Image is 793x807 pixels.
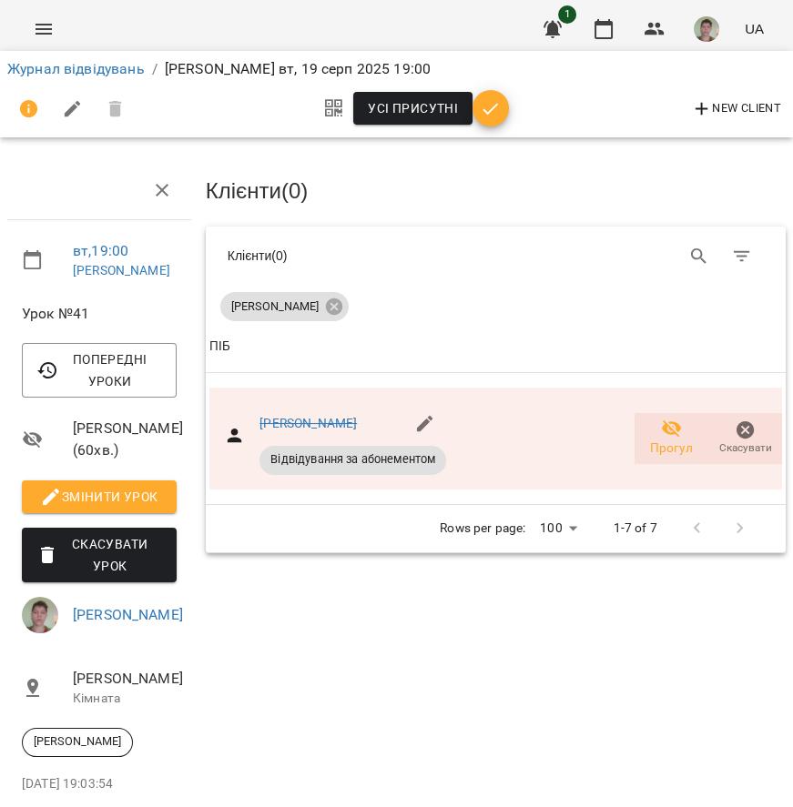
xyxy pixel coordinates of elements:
span: New Client [691,98,781,120]
span: UA [745,19,764,38]
p: [PERSON_NAME] вт, 19 серп 2025 19:00 [165,58,431,80]
img: 3644c6762f5be8525aa1697e18c5a872.jpg [22,597,58,633]
span: Скасувати Урок [36,533,162,577]
div: 100 [533,515,584,541]
a: [PERSON_NAME] [259,416,357,430]
span: [PERSON_NAME] [220,298,330,315]
a: Журнал відвідувань [7,60,145,77]
nav: breadcrumb [7,58,786,80]
p: [DATE] 19:03:54 [22,775,177,793]
li: / [152,58,158,80]
a: [PERSON_NAME] [73,606,183,623]
div: Table Toolbar [206,227,786,285]
span: [PERSON_NAME] [73,668,177,690]
span: 1 [558,5,576,24]
button: Скасувати [708,413,782,464]
span: [PERSON_NAME] [23,733,132,750]
img: 3644c6762f5be8525aa1697e18c5a872.jpg [694,16,719,42]
button: UA [737,12,771,45]
div: Клієнти ( 0 ) [228,239,483,272]
span: Скасувати [719,440,772,456]
h3: Клієнти ( 0 ) [206,179,786,203]
button: Фільтр [720,235,764,278]
a: [PERSON_NAME] [73,263,170,277]
span: Змінити урок [36,486,162,508]
p: 1-7 of 7 [614,520,657,538]
span: Прогул [650,439,693,458]
span: Попередні уроки [36,348,162,392]
span: ПІБ [209,336,782,358]
div: Sort [209,336,230,358]
p: Кімната [73,690,177,708]
p: Rows per page: [440,520,525,538]
span: Відвідування за абонементом [259,451,446,468]
button: Menu [22,7,66,51]
button: New Client [686,95,786,124]
button: Скасувати Урок [22,528,177,582]
button: Попередні уроки [22,343,177,398]
span: Усі присутні [368,97,458,119]
div: [PERSON_NAME] [22,728,133,757]
span: Урок №41 [22,303,177,325]
button: Усі присутні [353,92,473,125]
span: [PERSON_NAME] ( 60 хв. ) [73,418,177,460]
button: Змінити урок [22,480,177,513]
button: Прогул [635,413,708,464]
div: ПІБ [209,336,230,358]
div: [PERSON_NAME] [220,292,349,321]
a: вт , 19:00 [73,242,128,259]
button: Search [677,235,721,278]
